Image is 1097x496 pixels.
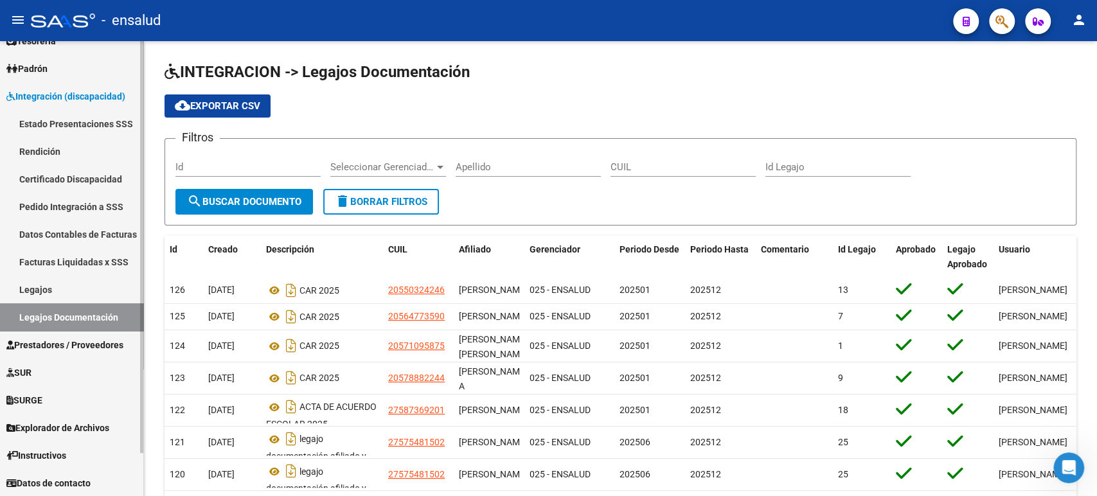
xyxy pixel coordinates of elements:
[170,244,177,254] span: Id
[6,421,109,435] span: Explorador de Archivos
[187,193,202,209] mat-icon: search
[530,341,591,351] span: 025 - ENSALUD
[999,437,1067,447] span: [PERSON_NAME]
[620,285,650,295] span: 202501
[838,373,843,383] span: 9
[6,62,48,76] span: Padrón
[6,448,66,463] span: Instructivos
[620,311,650,321] span: 202501
[283,396,299,417] i: Descargar documento
[299,341,339,351] span: CAR 2025
[203,236,261,278] datatable-header-cell: Creado
[208,405,235,415] span: [DATE]
[690,405,721,415] span: 202512
[459,311,528,321] span: RODRIGUEZ TORRES ANDRES
[299,285,339,296] span: CAR 2025
[459,469,528,479] span: MINA HELENA
[10,12,26,28] mat-icon: menu
[208,437,235,447] span: [DATE]
[388,437,445,447] span: 27575481502
[620,437,650,447] span: 202506
[323,189,439,215] button: Borrar Filtros
[170,285,185,295] span: 126
[208,311,235,321] span: [DATE]
[102,6,161,35] span: - ensalud
[1071,12,1087,28] mat-icon: person
[614,236,685,278] datatable-header-cell: Periodo Desde
[170,311,185,321] span: 125
[266,402,377,430] span: ACTA DE ACUERDO ESCOLAR 2025
[6,476,91,490] span: Datos de contacto
[6,89,125,103] span: Integración (discapacidad)
[838,341,843,351] span: 1
[838,405,848,415] span: 18
[208,373,235,383] span: [DATE]
[999,469,1067,479] span: [PERSON_NAME]
[283,429,299,449] i: Descargar documento
[388,373,445,383] span: 20578882244
[459,334,528,359] span: CORREA MATEO VALENTIN
[299,312,339,322] span: CAR 2025
[896,244,936,254] span: Aprobado
[175,100,260,112] span: Exportar CSV
[335,193,350,209] mat-icon: delete
[999,405,1067,415] span: [PERSON_NAME]
[170,373,185,383] span: 123
[530,469,591,479] span: 025 - ENSALUD
[690,469,721,479] span: 202512
[838,285,848,295] span: 13
[388,244,407,254] span: CUIL
[690,373,721,383] span: 202512
[690,437,721,447] span: 202512
[170,405,185,415] span: 122
[208,285,235,295] span: [DATE]
[459,285,528,295] span: NEGRO GALEANO, VALENTIN
[530,311,591,321] span: 025 - ENSALUD
[187,196,301,208] span: Buscar Documento
[175,128,220,146] h3: Filtros
[620,469,650,479] span: 202506
[530,244,580,254] span: Gerenciador
[690,285,721,295] span: 202512
[620,373,650,383] span: 202501
[891,236,942,278] datatable-header-cell: Aprobado
[388,311,445,321] span: 20564773590
[261,236,383,278] datatable-header-cell: Descripción
[330,161,434,173] span: Seleccionar Gerenciador
[530,405,591,415] span: 025 - ENSALUD
[838,469,848,479] span: 25
[690,311,721,321] span: 202512
[838,437,848,447] span: 25
[299,373,339,384] span: CAR 2025
[175,189,313,215] button: Buscar Documento
[685,236,756,278] datatable-header-cell: Periodo Hasta
[530,285,591,295] span: 025 - ENSALUD
[999,285,1067,295] span: [PERSON_NAME]
[999,244,1030,254] span: Usuario
[165,94,271,118] button: Exportar CSV
[999,311,1067,321] span: [PERSON_NAME]
[165,63,470,81] span: INTEGRACION -> Legajos Documentación
[1053,452,1084,483] iframe: Intercom live chat
[838,311,843,321] span: 7
[283,461,299,481] i: Descargar documento
[994,236,1096,278] datatable-header-cell: Usuario
[838,244,876,254] span: Id Legajo
[283,335,299,356] i: Descargar documento
[283,306,299,327] i: Descargar documento
[459,244,491,254] span: Afiliado
[454,236,524,278] datatable-header-cell: Afiliado
[524,236,614,278] datatable-header-cell: Gerenciador
[208,244,238,254] span: Creado
[999,341,1067,351] span: [PERSON_NAME]
[459,405,528,415] span: BAREIRO SOL
[6,393,42,407] span: SURGE
[266,434,366,476] span: legajo documentación afiliado y prestador
[620,244,679,254] span: Periodo Desde
[170,469,185,479] span: 120
[283,280,299,301] i: Descargar documento
[690,341,721,351] span: 202512
[530,373,591,383] span: 025 - ENSALUD
[208,341,235,351] span: [DATE]
[388,405,445,415] span: 27587369201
